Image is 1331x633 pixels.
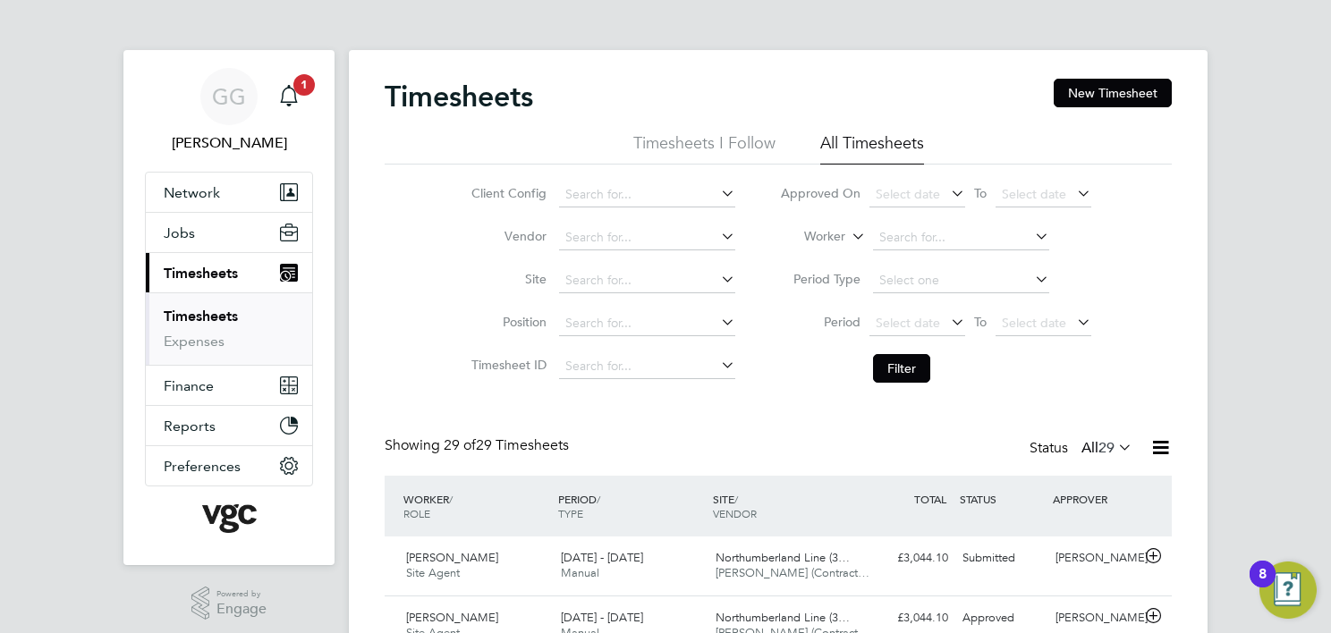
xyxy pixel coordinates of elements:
[914,492,946,506] span: TOTAL
[271,68,307,125] a: 1
[1081,439,1132,457] label: All
[444,436,476,454] span: 29 of
[561,610,643,625] span: [DATE] - [DATE]
[955,603,1048,633] div: Approved
[633,132,776,165] li: Timesheets I Follow
[164,308,238,325] a: Timesheets
[873,354,930,383] button: Filter
[713,506,757,520] span: VENDOR
[1002,315,1066,331] span: Select date
[1048,483,1141,515] div: APPROVER
[466,271,547,287] label: Site
[1259,561,1317,619] button: Open Resource Center, 8 new notifications
[554,483,708,529] div: PERIOD
[164,418,216,435] span: Reports
[1048,603,1141,633] div: [PERSON_NAME]
[561,550,643,565] span: [DATE] - [DATE]
[873,268,1049,293] input: Select one
[955,483,1048,515] div: STATUS
[385,79,533,114] h2: Timesheets
[969,181,992,205] span: To
[216,602,267,617] span: Engage
[191,587,267,620] a: Powered byEngage
[466,228,547,244] label: Vendor
[444,436,569,454] span: 29 Timesheets
[146,292,312,365] div: Timesheets
[146,173,312,212] button: Network
[820,132,924,165] li: All Timesheets
[403,506,430,520] span: ROLE
[212,85,246,108] span: GG
[146,366,312,405] button: Finance
[406,565,460,580] span: Site Agent
[969,310,992,333] span: To
[876,315,940,331] span: Select date
[164,458,241,475] span: Preferences
[559,311,735,336] input: Search for...
[146,406,312,445] button: Reports
[145,504,313,533] a: Go to home page
[145,68,313,154] a: GG[PERSON_NAME]
[558,506,583,520] span: TYPE
[164,333,225,350] a: Expenses
[716,550,850,565] span: Northumberland Line (3…
[146,446,312,485] button: Preferences
[1002,186,1066,202] span: Select date
[780,314,860,330] label: Period
[1098,439,1115,457] span: 29
[449,492,453,506] span: /
[399,483,554,529] div: WORKER
[708,483,863,529] div: SITE
[716,610,850,625] span: Northumberland Line (3…
[559,182,735,207] input: Search for...
[1030,436,1136,461] div: Status
[780,185,860,201] label: Approved On
[216,587,267,602] span: Powered by
[146,253,312,292] button: Timesheets
[876,186,940,202] span: Select date
[293,74,315,96] span: 1
[146,213,312,252] button: Jobs
[164,377,214,394] span: Finance
[466,185,547,201] label: Client Config
[1259,574,1267,597] div: 8
[862,603,955,633] div: £3,044.10
[406,550,498,565] span: [PERSON_NAME]
[123,50,335,565] nav: Main navigation
[955,544,1048,573] div: Submitted
[559,225,735,250] input: Search for...
[145,132,313,154] span: Gauri Gautam
[466,357,547,373] label: Timesheet ID
[780,271,860,287] label: Period Type
[873,225,1049,250] input: Search for...
[1054,79,1172,107] button: New Timesheet
[561,565,599,580] span: Manual
[597,492,600,506] span: /
[559,268,735,293] input: Search for...
[164,224,195,241] span: Jobs
[716,565,869,580] span: [PERSON_NAME] (Contract…
[202,504,257,533] img: vgcgroup-logo-retina.png
[559,354,735,379] input: Search for...
[466,314,547,330] label: Position
[164,265,238,282] span: Timesheets
[164,184,220,201] span: Network
[385,436,572,455] div: Showing
[734,492,738,506] span: /
[765,228,845,246] label: Worker
[1048,544,1141,573] div: [PERSON_NAME]
[406,610,498,625] span: [PERSON_NAME]
[862,544,955,573] div: £3,044.10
